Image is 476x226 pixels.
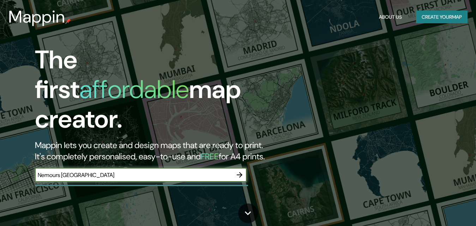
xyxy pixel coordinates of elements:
button: Create yourmap [416,11,468,24]
h5: FREE [201,151,219,162]
img: mappin-pin [65,18,71,24]
button: About Us [376,11,405,24]
h3: Mappin [8,7,65,27]
h2: Mappin lets you create and design maps that are ready to print. It's completely personalised, eas... [35,140,273,162]
h1: The first map creator. [35,45,273,140]
h1: affordable [79,73,189,106]
input: Choose your favourite place [35,171,233,179]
